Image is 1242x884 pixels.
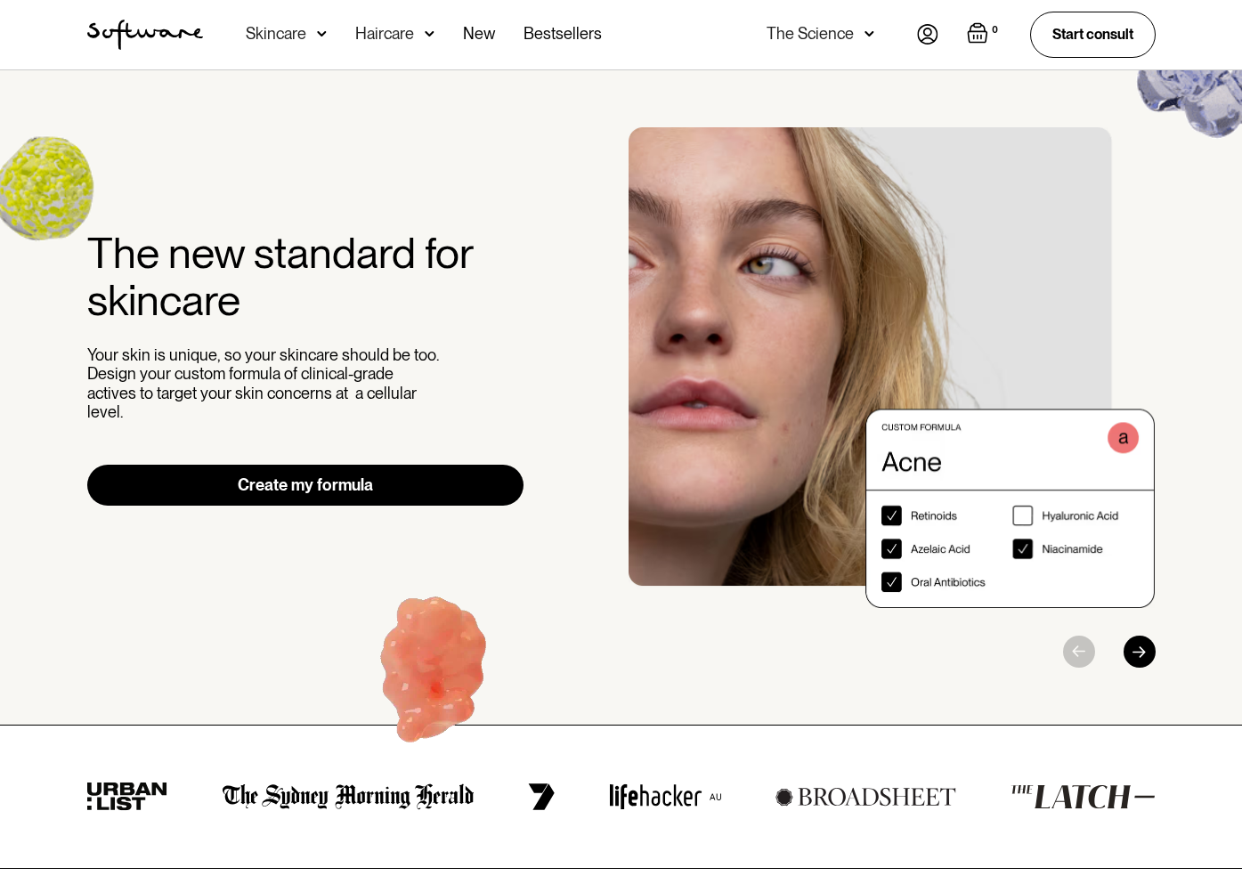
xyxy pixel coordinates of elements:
img: arrow down [425,25,434,43]
img: Software Logo [87,20,203,50]
a: Create my formula [87,465,524,506]
p: Your skin is unique, so your skincare should be too. Design your custom formula of clinical-grade... [87,345,443,422]
img: the Sydney morning herald logo [223,783,475,810]
img: the latch logo [1011,784,1155,809]
div: 0 [988,22,1002,38]
img: broadsheet logo [775,787,956,807]
img: arrow down [865,25,874,43]
img: lifehacker logo [609,783,721,810]
img: Hydroquinone (skin lightening agent) [323,566,545,784]
a: home [87,20,203,50]
div: Haircare [355,25,414,43]
a: Start consult [1030,12,1156,57]
div: The Science [767,25,854,43]
h2: The new standard for skincare [87,230,524,324]
img: urban list logo [87,783,168,811]
div: Skincare [246,25,306,43]
div: Next slide [1124,636,1156,668]
img: arrow down [317,25,327,43]
div: 1 / 3 [629,127,1156,608]
a: Open empty cart [967,22,1002,47]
